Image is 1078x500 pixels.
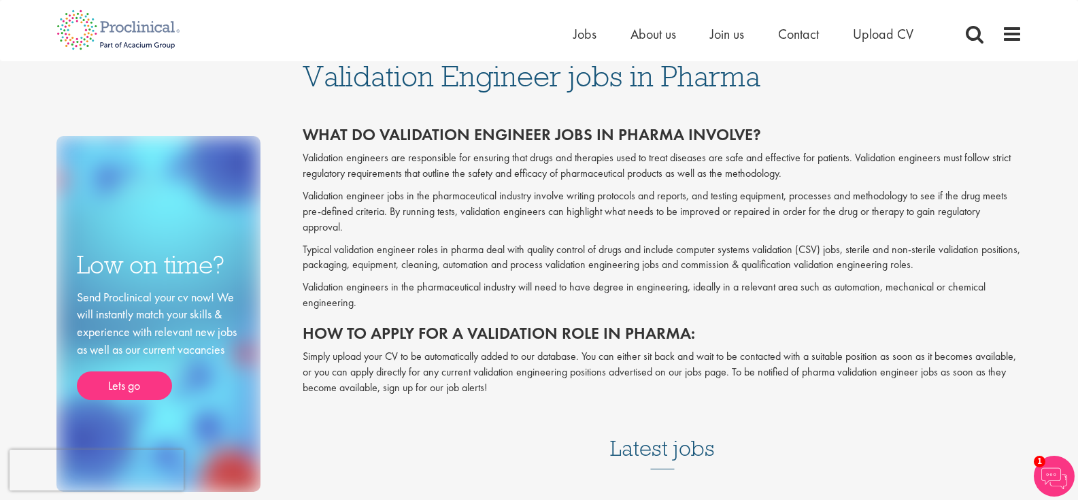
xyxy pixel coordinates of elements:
[303,242,1022,273] p: Typical validation engineer roles in pharma deal with quality control of drugs and include comput...
[1034,456,1045,467] span: 1
[630,25,676,43] a: About us
[610,403,715,469] h3: Latest jobs
[573,25,596,43] a: Jobs
[303,58,760,95] span: Validation Engineer jobs in Pharma
[778,25,819,43] a: Contact
[77,371,172,400] a: Lets go
[1034,456,1075,497] img: Chatbot
[303,324,1022,342] h2: How to apply for a validation role in pharma:
[303,349,1022,396] p: Simply upload your CV to be automatically added to our database. You can either sit back and wait...
[10,450,184,490] iframe: reCAPTCHA
[303,280,1022,311] p: Validation engineers in the pharmaceutical industry will need to have degree in engineering, idea...
[77,288,240,401] div: Send Proclinical your cv now! We will instantly match your skills & experience with relevant new ...
[853,25,913,43] a: Upload CV
[303,150,1022,182] p: Validation engineers are responsible for ensuring that drugs and therapies used to treat diseases...
[303,188,1022,235] p: Validation engineer jobs in the pharmaceutical industry involve writing protocols and reports, an...
[710,25,744,43] a: Join us
[303,126,1022,144] h2: What do validation engineer jobs in pharma involve?
[77,252,240,278] h3: Low on time?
